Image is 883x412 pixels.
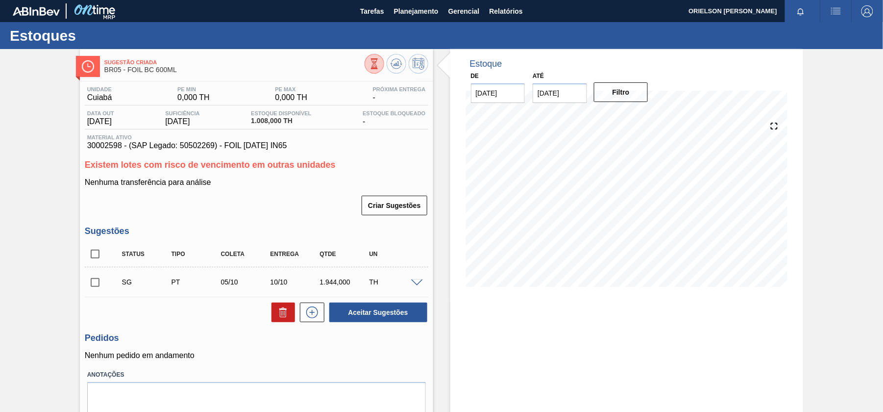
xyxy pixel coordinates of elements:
h3: Pedidos [85,333,428,343]
div: Estoque [470,59,502,69]
div: Tipo [169,251,224,257]
span: Gerencial [448,5,480,17]
span: Existem lotes com risco de vencimento em outras unidades [85,160,336,170]
input: dd/mm/yyyy [533,83,587,103]
span: Estoque Bloqueado [363,110,425,116]
span: 0,000 TH [275,93,307,102]
span: 1.008,000 TH [251,117,311,125]
label: Anotações [87,368,426,382]
span: PE MIN [177,86,210,92]
span: Material ativo [87,134,426,140]
div: Pedido de Transferência [169,278,224,286]
div: Criar Sugestões [363,195,428,216]
span: [DATE] [165,117,199,126]
h1: Estoques [10,30,184,41]
div: 10/10/2025 [268,278,323,286]
div: Nova sugestão [295,303,324,322]
span: Relatórios [490,5,523,17]
div: 1.944,000 [318,278,372,286]
img: userActions [830,5,842,17]
p: Nenhum pedido em andamento [85,351,428,360]
button: Aceitar Sugestões [329,303,427,322]
div: Aceitar Sugestões [324,302,428,323]
img: Logout [861,5,873,17]
span: PE MAX [275,86,307,92]
button: Visão Geral dos Estoques [365,54,384,74]
div: UN [367,251,421,257]
div: Status [120,251,174,257]
button: Notificações [785,4,816,18]
div: Entrega [268,251,323,257]
img: TNhmsLtSVTkK8tSr43FrP2fwEKptu5GPRR3wAAAABJRU5ErkJggg== [13,7,60,16]
span: 0,000 TH [177,93,210,102]
label: Até [533,73,544,79]
div: Qtde [318,251,372,257]
label: De [471,73,479,79]
span: Planejamento [394,5,439,17]
span: Tarefas [360,5,384,17]
span: Sugestão Criada [104,59,365,65]
span: [DATE] [87,117,114,126]
span: 30002598 - (SAP Legado: 50502269) - FOIL [DATE] IN65 [87,141,426,150]
button: Criar Sugestões [362,196,427,215]
p: Nenhuma transferência para análise [85,178,428,187]
div: 05/10/2025 [219,278,273,286]
img: Ícone [82,60,94,73]
span: Cuiabá [87,93,112,102]
div: - [370,86,428,102]
div: TH [367,278,421,286]
div: Sugestão Criada [120,278,174,286]
button: Atualizar Gráfico [387,54,406,74]
button: Programar Estoque [409,54,428,74]
span: Suficiência [165,110,199,116]
span: Unidade [87,86,112,92]
span: Data out [87,110,114,116]
h3: Sugestões [85,226,428,236]
div: Excluir Sugestões [267,303,295,322]
span: Estoque Disponível [251,110,311,116]
div: Coleta [219,251,273,257]
input: dd/mm/yyyy [471,83,525,103]
div: - [360,110,428,126]
span: Próxima Entrega [373,86,426,92]
span: BR05 - FOIL BC 600ML [104,66,365,74]
button: Filtro [594,82,648,102]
